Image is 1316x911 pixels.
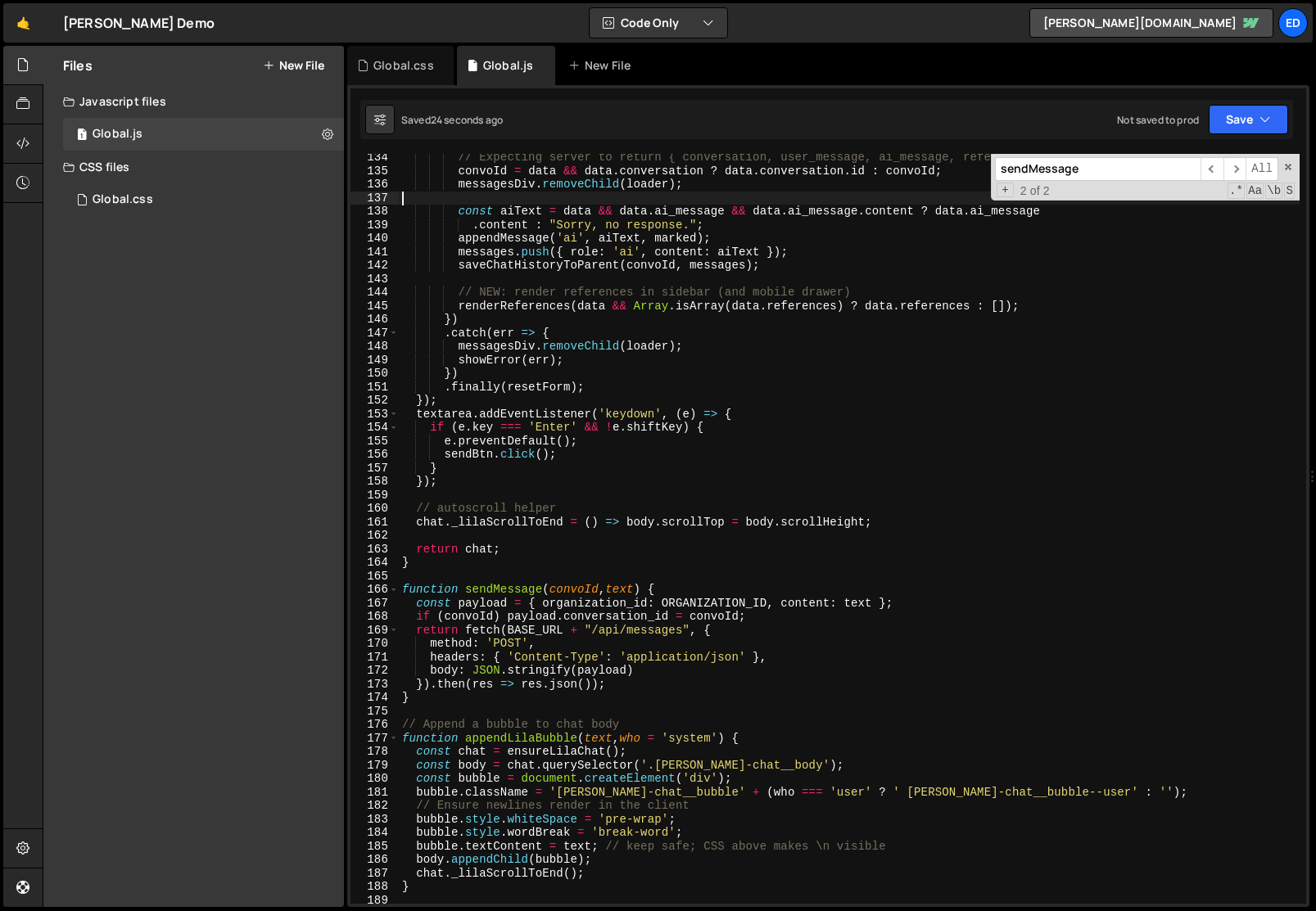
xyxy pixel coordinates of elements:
span: RegExp Search [1228,183,1245,199]
div: 157 [350,462,399,476]
button: New File [263,59,324,72]
div: 172 [350,664,399,678]
div: 175 [350,705,399,719]
span: 1 [77,129,87,142]
div: 155 [350,435,399,449]
div: 164 [350,556,399,570]
div: Saved [401,113,503,127]
div: 156 [350,448,399,462]
div: 184 [350,826,399,840]
div: 182 [350,799,399,813]
span: Toggle Replace mode [997,183,1014,198]
span: Alt-Enter [1246,157,1278,181]
div: 151 [350,381,399,395]
div: Global.css [373,57,434,74]
div: 134 [350,151,399,165]
div: 137 [350,192,399,205]
div: 167 [350,597,399,611]
span: 2 of 2 [1014,184,1056,198]
div: 136 [350,178,399,192]
div: Not saved to prod [1117,113,1199,127]
div: 183 [350,813,399,827]
div: 150 [350,367,399,381]
div: 178 [350,745,399,759]
a: [PERSON_NAME][DOMAIN_NAME] [1029,8,1273,38]
span: ​ [1201,157,1223,181]
div: 189 [350,894,399,908]
div: 24 seconds ago [431,113,503,127]
div: 185 [350,840,399,854]
div: 177 [350,732,399,746]
div: 162 [350,529,399,543]
div: 149 [350,354,399,368]
div: 166 [350,583,399,597]
div: 161 [350,516,399,530]
div: 163 [350,543,399,557]
div: 158 [350,475,399,489]
div: 141 [350,246,399,259]
div: [PERSON_NAME] Demo [63,13,215,33]
div: 170 [350,637,399,651]
div: CSS files [43,151,344,183]
div: 186 [350,853,399,867]
div: 140 [350,232,399,246]
div: 179 [350,759,399,773]
div: 142 [350,259,399,273]
div: 16903/46266.js [63,118,344,151]
span: CaseSensitive Search [1246,183,1264,199]
div: 152 [350,394,399,408]
span: Search In Selection [1284,183,1295,199]
div: 143 [350,273,399,286]
div: 159 [350,489,399,503]
a: Ed [1278,8,1308,38]
div: 168 [350,610,399,624]
div: 16903/46267.css [63,183,344,216]
h2: Files [63,56,93,74]
input: Search for [995,157,1201,181]
div: 160 [350,502,399,516]
div: 146 [350,313,399,327]
span: Whole Word Search [1265,183,1282,199]
div: Global.js [93,127,142,142]
div: 147 [350,327,399,340]
a: 🤙 [3,3,43,43]
div: 144 [350,286,399,300]
div: 176 [350,718,399,732]
div: 138 [350,205,399,219]
div: Javascript files [43,85,344,118]
div: Global.js [483,57,533,74]
div: 165 [350,570,399,584]
div: 188 [350,880,399,894]
button: Save [1209,105,1288,134]
div: Global.css [93,192,153,207]
div: 169 [350,624,399,638]
div: 180 [350,772,399,786]
div: 181 [350,786,399,800]
div: 139 [350,219,399,232]
div: 148 [350,340,399,354]
div: 145 [350,300,399,313]
div: 135 [350,165,399,178]
div: 171 [350,651,399,665]
div: 154 [350,421,399,435]
button: Code Only [590,8,727,38]
div: 174 [350,691,399,705]
div: New File [568,57,637,74]
div: 173 [350,678,399,692]
div: 153 [350,408,399,422]
div: 187 [350,867,399,881]
span: ​ [1223,157,1246,181]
